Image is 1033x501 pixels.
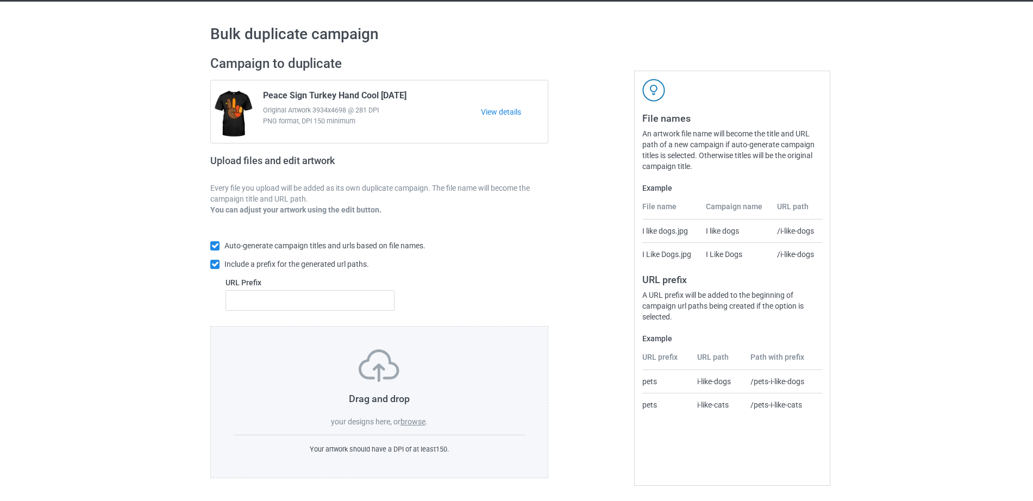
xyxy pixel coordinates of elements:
[642,370,691,393] td: pets
[744,393,822,416] td: /pets-i-like-cats
[210,205,381,214] b: You can adjust your artwork using the edit button.
[425,417,428,426] span: .
[700,242,772,266] td: I Like Dogs
[359,349,399,382] img: svg+xml;base64,PD94bWwgdmVyc2lvbj0iMS4wIiBlbmNvZGluZz0iVVRGLTgiPz4KPHN2ZyB3aWR0aD0iNzVweCIgaGVpZ2...
[744,352,822,370] th: Path with prefix
[224,241,425,250] span: Auto-generate campaign titles and urls based on file names.
[691,370,745,393] td: i-like-dogs
[224,260,369,268] span: Include a prefix for the generated url paths.
[331,417,400,426] span: your designs here, or
[210,55,548,72] h2: Campaign to duplicate
[691,393,745,416] td: i-like-cats
[642,242,699,266] td: I Like Dogs.jpg
[226,277,395,288] label: URL Prefix
[691,352,745,370] th: URL path
[642,273,822,286] h3: URL prefix
[642,112,822,124] h3: File names
[210,155,413,175] h2: Upload files and edit artwork
[642,79,665,102] img: svg+xml;base64,PD94bWwgdmVyc2lvbj0iMS4wIiBlbmNvZGluZz0iVVRGLTgiPz4KPHN2ZyB3aWR0aD0iNDJweCIgaGVpZ2...
[263,90,406,105] span: Peace Sign Turkey Hand Cool [DATE]
[700,220,772,242] td: I like dogs
[210,24,823,44] h1: Bulk duplicate campaign
[700,201,772,220] th: Campaign name
[310,445,449,453] span: Your artwork should have a DPI of at least 150 .
[400,417,425,426] label: browse
[771,201,822,220] th: URL path
[642,128,822,172] div: An artwork file name will become the title and URL path of a new campaign if auto-generate campai...
[642,393,691,416] td: pets
[744,370,822,393] td: /pets-i-like-dogs
[642,333,822,344] label: Example
[642,352,691,370] th: URL prefix
[234,392,525,405] h3: Drag and drop
[642,290,822,322] div: A URL prefix will be added to the beginning of campaign url paths being created if the option is ...
[263,116,481,127] span: PNG format, DPI 150 minimum
[771,220,822,242] td: /i-like-dogs
[642,201,699,220] th: File name
[771,242,822,266] td: /i-like-dogs
[642,183,822,193] label: Example
[481,107,548,117] a: View details
[263,105,481,116] span: Original Artwork 3934x4698 @ 281 DPI
[210,183,548,204] p: Every file you upload will be added as its own duplicate campaign. The file name will become the ...
[642,220,699,242] td: I like dogs.jpg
